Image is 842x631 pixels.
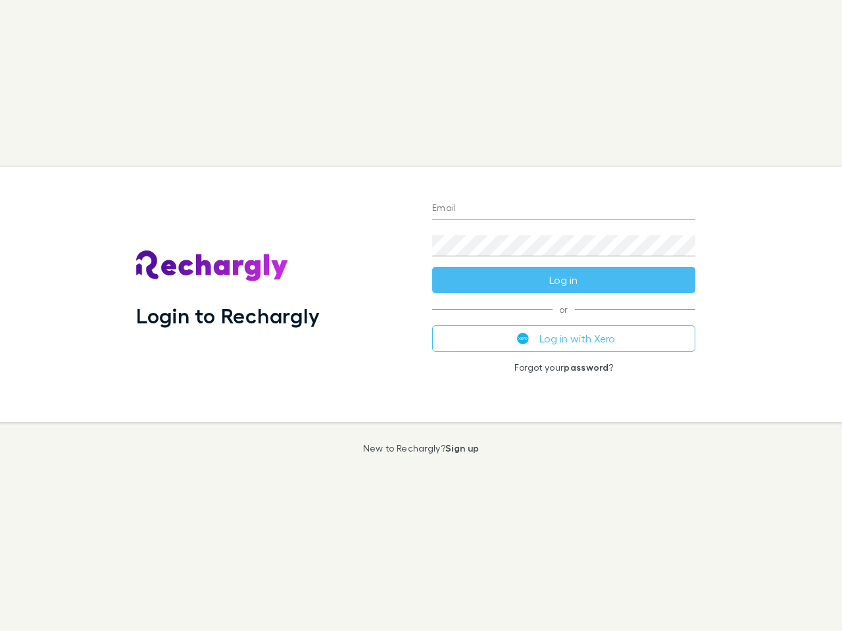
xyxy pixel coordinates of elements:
a: password [564,362,608,373]
p: New to Rechargly? [363,443,480,454]
p: Forgot your ? [432,362,695,373]
img: Xero's logo [517,333,529,344]
img: Rechargly's Logo [136,250,289,282]
button: Log in [432,267,695,293]
button: Log in with Xero [432,325,695,352]
span: or [432,309,695,310]
a: Sign up [445,442,479,454]
h1: Login to Rechargly [136,303,320,328]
